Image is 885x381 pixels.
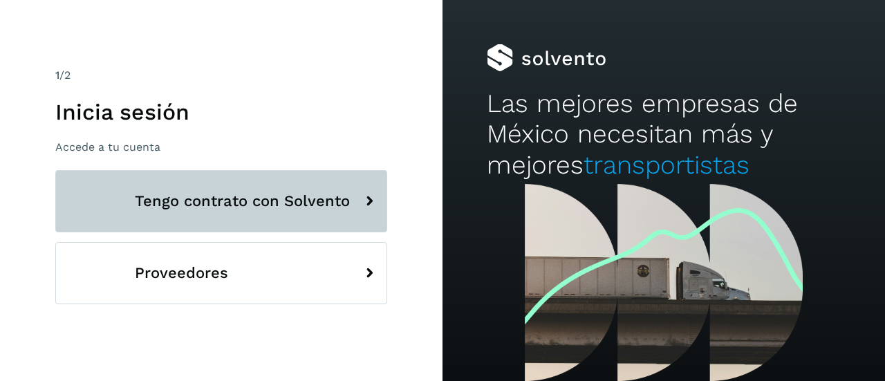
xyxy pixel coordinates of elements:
[135,265,228,281] span: Proveedores
[55,67,387,84] div: /2
[55,68,59,82] span: 1
[584,150,749,180] span: transportistas
[55,140,387,154] p: Accede a tu cuenta
[135,193,350,210] span: Tengo contrato con Solvento
[55,99,387,125] h1: Inicia sesión
[55,242,387,304] button: Proveedores
[55,170,387,232] button: Tengo contrato con Solvento
[487,89,841,180] h2: Las mejores empresas de México necesitan más y mejores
